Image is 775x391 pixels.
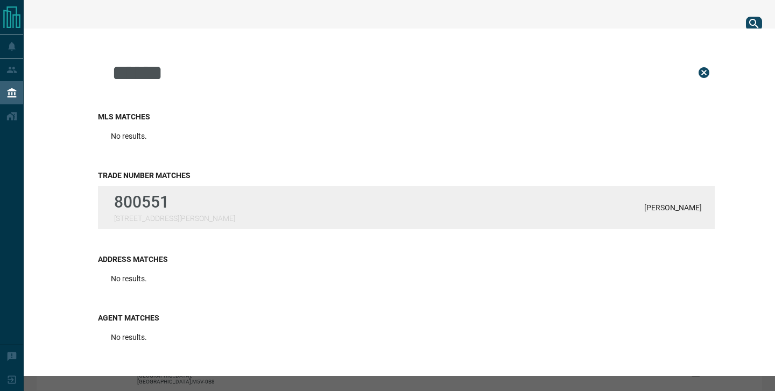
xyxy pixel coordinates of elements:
h3: MLS Matches [98,112,715,121]
p: No results. [111,274,147,283]
p: 800551 [114,193,235,211]
h3: Trade Number Matches [98,171,715,180]
p: No results. [111,132,147,140]
p: [PERSON_NAME] [644,203,702,212]
button: Close [693,62,715,83]
button: search button [746,17,762,31]
h3: Address Matches [98,255,715,264]
h3: Agent Matches [98,314,715,322]
p: [STREET_ADDRESS][PERSON_NAME] [114,214,235,223]
p: No results. [111,333,147,342]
